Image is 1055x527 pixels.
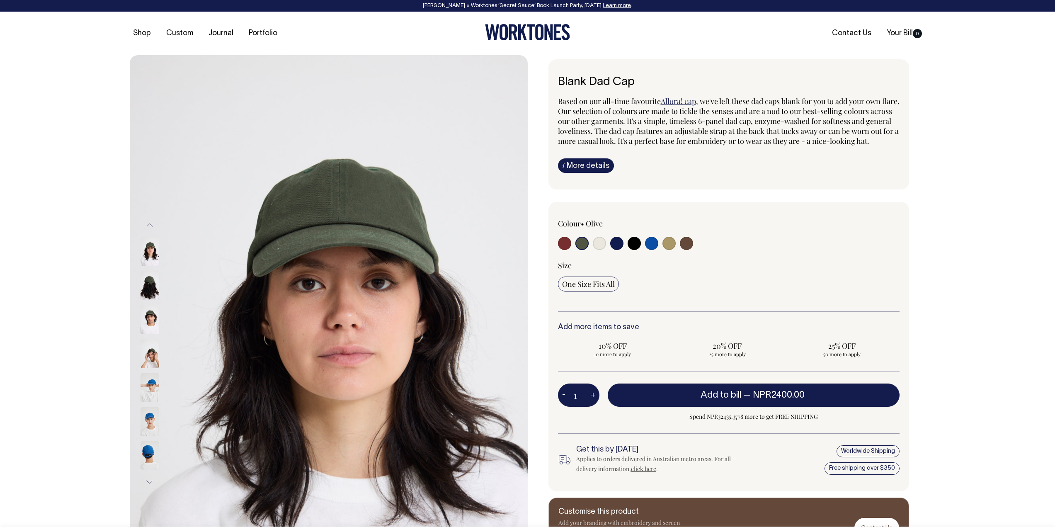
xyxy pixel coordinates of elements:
button: - [558,387,570,403]
img: olive [141,305,159,334]
h6: Get this by [DATE] [576,446,745,454]
a: click here [631,465,656,473]
h6: Customise this product [558,508,691,516]
a: iMore details [558,158,614,173]
input: 20% OFF 25 more to apply [672,338,782,360]
span: — [743,391,807,399]
a: Journal [205,27,237,40]
img: worker-blue [141,441,159,470]
span: 10 more to apply [562,351,664,357]
span: i [563,161,565,170]
div: Colour [558,219,695,228]
span: 50 more to apply [791,351,893,357]
img: olive [141,237,159,266]
button: + [587,387,599,403]
span: 20% OFF [677,341,778,351]
button: Add to bill —NPR2400.00 [608,384,900,407]
div: Size [558,260,900,270]
span: • [581,219,584,228]
div: [PERSON_NAME] × Worktones ‘Secret Sauce’ Book Launch Party, [DATE]. . [8,3,1047,9]
img: worker-blue [141,407,159,436]
span: 25% OFF [791,341,893,351]
a: Portfolio [245,27,281,40]
span: One Size Fits All [562,279,615,289]
h6: Blank Dad Cap [558,76,900,89]
img: olive [141,271,159,300]
input: 25% OFF 50 more to apply [787,338,897,360]
a: Contact Us [829,27,875,40]
a: Your Bill0 [883,27,925,40]
a: Learn more [603,3,631,8]
img: olive [141,339,159,368]
h6: Add more items to save [558,323,900,332]
label: Olive [586,219,603,228]
span: Based on our all-time favourite [558,96,661,106]
a: Custom [163,27,196,40]
span: Spend NPR32435.3778 more to get FREE SHIPPING [608,412,900,422]
span: Add to bill [701,391,741,399]
span: 0 [913,29,922,38]
input: 10% OFF 10 more to apply [558,338,668,360]
span: NPR2400.00 [753,391,805,399]
button: Next [143,473,156,491]
span: , we've left these dad caps blank for you to add your own flare. Our selection of colours are mad... [558,96,900,146]
span: 10% OFF [562,341,664,351]
input: One Size Fits All [558,277,619,291]
button: Previous [143,216,156,235]
span: 25 more to apply [677,351,778,357]
img: worker-blue [141,373,159,402]
div: Applies to orders delivered in Australian metro areas. For all delivery information, . [576,454,745,474]
a: Allora! cap [661,96,696,106]
a: Shop [130,27,154,40]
